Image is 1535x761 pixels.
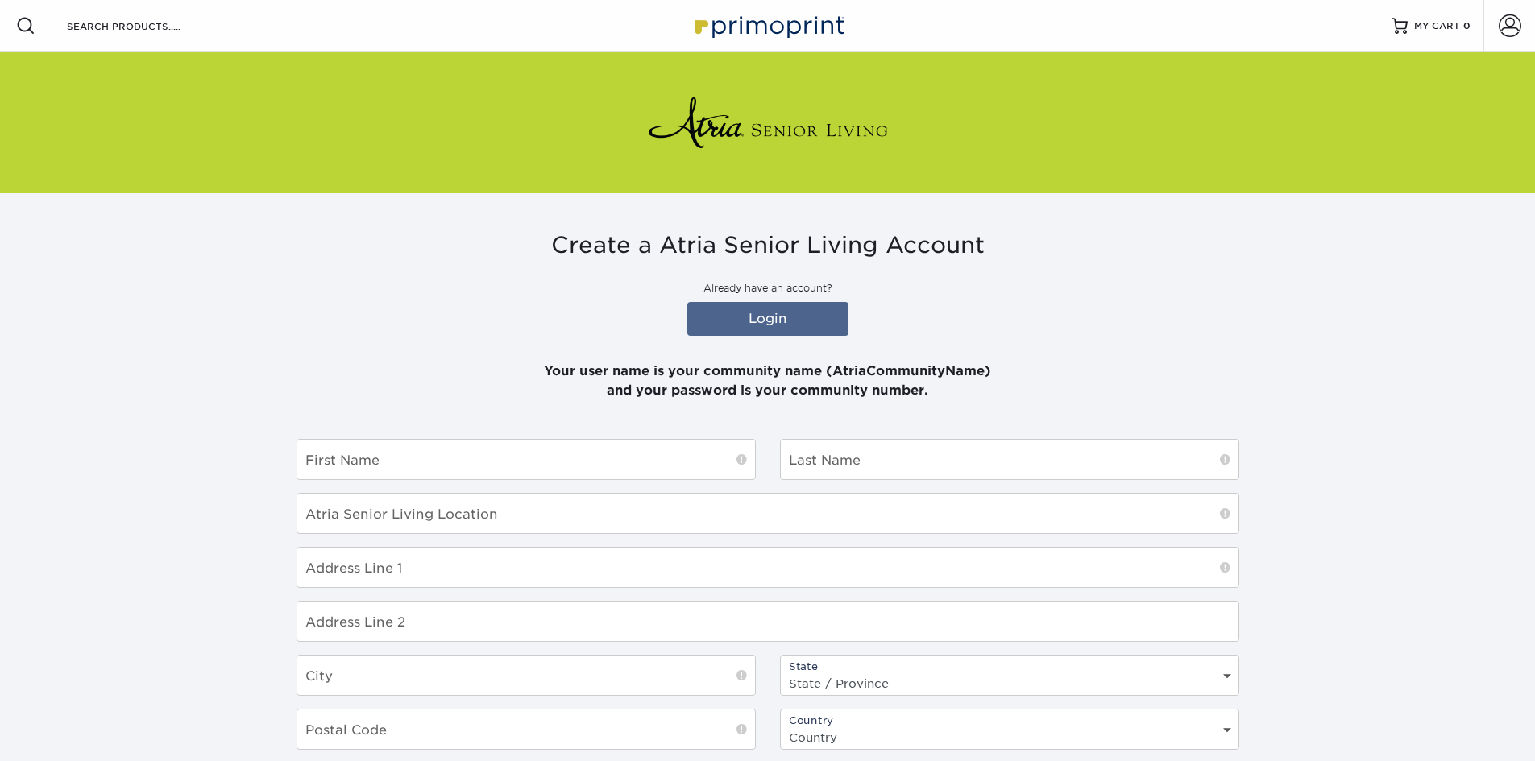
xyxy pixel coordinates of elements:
span: MY CART [1414,19,1460,33]
input: SEARCH PRODUCTS..... [65,16,222,35]
h3: Create a Atria Senior Living Account [297,232,1239,259]
img: Atria Senior Living [647,90,889,155]
p: Your user name is your community name (AtriaCommunityName) and your password is your community nu... [297,342,1239,400]
p: Already have an account? [297,281,1239,296]
span: 0 [1463,20,1471,31]
img: Primoprint [687,8,848,43]
a: Login [687,302,848,336]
